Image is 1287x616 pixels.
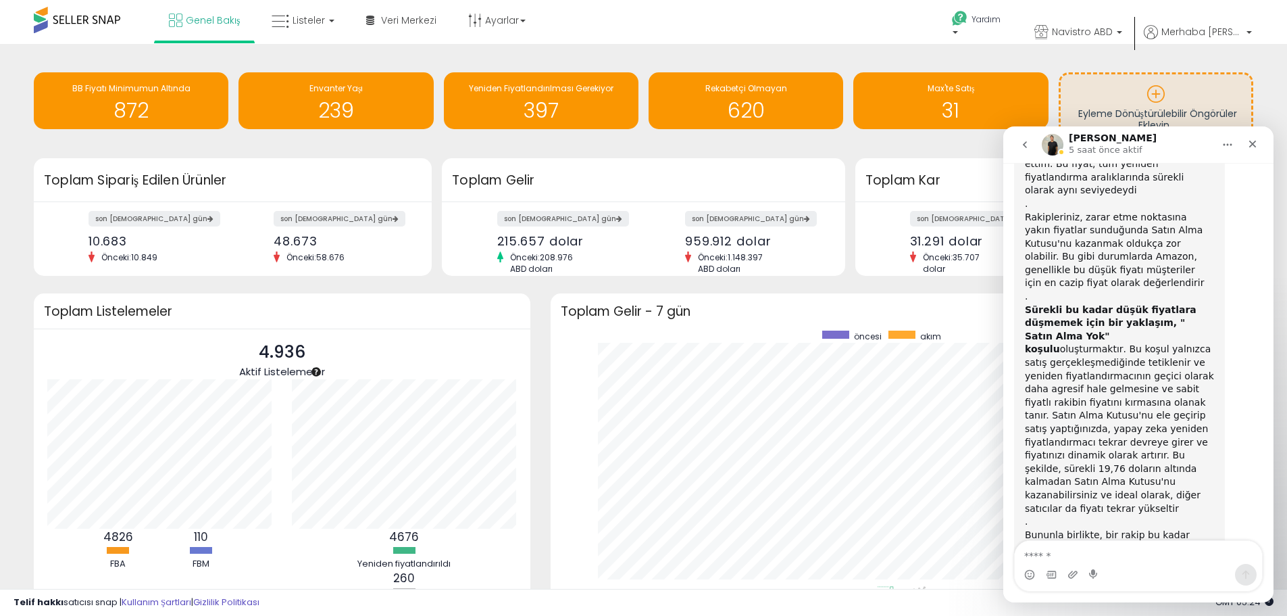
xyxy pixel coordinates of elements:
[22,389,24,400] font: .
[923,252,980,275] font: 35.707 dolar
[649,72,843,129] a: Rekabetçi Olmayan 620
[381,14,436,27] font: Veri Merkezi
[113,96,149,125] font: 872
[64,596,122,609] font: satıcısı snap |
[1061,74,1251,139] a: Eyleme Dönüştürülebilir Öngörüler Ekleyin
[57,217,120,228] font: oluşturmaktır
[89,233,127,250] font: 10.683
[561,302,690,321] font: Toplam Gelir - 7 gün
[44,171,226,189] font: Toplam Sipariş Edilen Ürünler
[232,437,253,459] button: Mesaj gönder…
[393,570,415,586] font: 260
[72,82,191,94] font: BB Fiyatı Minimumun Altında
[122,596,191,609] a: Kullanım Şartları
[971,14,1001,25] font: Yardım
[928,82,975,94] font: Max'te Satış
[318,96,354,125] font: 239
[917,214,1029,224] font: son [DEMOGRAPHIC_DATA] gün
[238,72,433,129] a: Envanter Yaşı 239
[259,340,305,364] font: 4.936
[43,443,53,454] button: Gif seçici
[510,252,573,275] font: 208.976 ABD doları
[1161,25,1282,39] font: Merhaba [PERSON_NAME]
[1078,107,1237,133] font: Eyleme Dönüştürülebilir Öngörüler Ekleyin
[854,331,882,342] font: öncesi
[101,252,131,263] font: Önceki:
[510,252,540,263] font: Önceki:
[316,252,345,263] font: 58.676
[22,403,193,467] font: Bununla birlikte, bir rakip bu kadar düşük bir fiyatta sabit kalırsa, daha yüksek seviyelerde Buy...
[865,171,940,189] font: Toplam Kar
[920,331,941,342] font: akım
[22,178,193,229] font: Sürekli bu kadar düşük fiyatlara düşmemek için bir yaklaşım, " Satın Alma Yok" koşulu
[239,364,325,379] font: Aktif Listelemeler
[186,14,240,27] font: Genel Bakış
[22,72,24,82] font: .
[22,217,211,387] font: . Bu koşul yalnızca satış gerçekleşmediğinde tetiklenir ve yeniden fiyatlandırmacının geçici olar...
[698,252,728,263] font: Önceki:
[1144,25,1252,55] a: Merhaba [PERSON_NAME]
[485,14,519,27] font: Ayarlar
[685,233,772,250] font: 959.912 dolar
[194,529,208,545] font: 110
[86,443,97,454] button: Start recording
[21,443,32,454] button: Emoji seçici
[853,72,1048,129] a: Max'te Satış 31
[64,443,75,454] button: Ek yükle
[357,557,451,570] font: Yeniden fiyatlandırıldı
[705,82,787,94] font: Rekabetçi Olmayan
[942,96,959,125] font: 31
[728,96,765,125] font: 620
[951,10,968,27] i: Yardım Alın
[389,529,419,545] font: 4676
[191,596,193,609] font: |
[34,72,228,129] a: BB Fiyatı Minimumun Altında 872
[14,596,64,609] font: Telif hakkı
[193,557,209,570] font: FBM
[280,214,393,224] font: son [DEMOGRAPHIC_DATA] gün
[1003,126,1273,602] iframe: Intercom canlı sohbet
[131,252,157,263] font: 10.849
[22,164,24,175] font: .
[22,5,193,69] font: 19,76 ABD doları sabit fiyat uyguladığını fark ettim. Bu fiyat, tüm yeniden fiyatlandırma aralıkl...
[22,85,201,162] font: Rakipleriniz, zarar etme noktasına yakın fiyatlar sunduğunda Satın Alma Kutusu'nu kazanmak oldukç...
[286,252,316,263] font: Önceki:
[44,302,172,321] font: Toplam Listelemeler
[692,214,804,224] font: son [DEMOGRAPHIC_DATA] gün
[103,529,133,545] font: 4826
[923,252,953,263] font: Önceki:
[698,252,763,275] font: 1.148.397 ABD doları
[452,171,535,189] font: Toplam Gelir
[1024,11,1132,55] a: Navistro ABD
[309,82,363,94] font: Envanter Yaşı
[524,96,559,125] font: 397
[110,557,126,570] font: FBA
[293,14,325,27] font: Listeler
[469,82,613,94] font: Yeniden Fiyatlandırılması Gerekiyor
[504,214,616,224] font: son [DEMOGRAPHIC_DATA] gün
[310,366,322,378] div: Araç ipucu bağlantısı
[444,72,638,129] a: Yeniden Fiyatlandırılması Gerekiyor 397
[1052,25,1113,39] font: Navistro ABD
[193,596,259,609] a: Gizlilik Politikası
[11,414,259,437] textarea: Mesaj…
[497,233,584,250] font: 215.657 dolar
[274,233,317,250] font: 48.673
[910,233,984,250] font: 31.291 dolar
[95,214,207,224] font: son [DEMOGRAPHIC_DATA] gün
